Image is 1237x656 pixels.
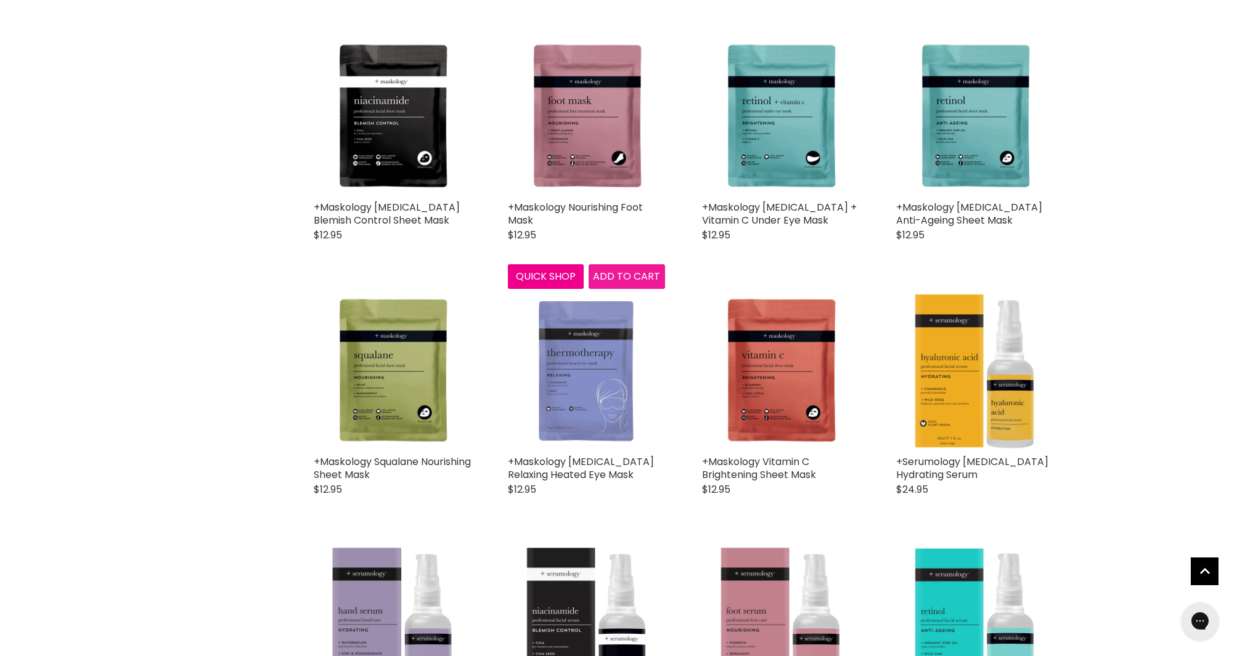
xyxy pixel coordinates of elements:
[508,38,665,195] img: +Maskology Nourishing Foot Mask
[314,482,342,496] span: $12.95
[508,455,654,482] a: +Maskology [MEDICAL_DATA] Relaxing Heated Eye Mask
[702,228,730,242] span: $12.95
[896,292,1053,449] img: +Serumology Hyaluronic Acid Hydrating Serum
[508,482,536,496] span: $12.95
[896,38,1053,195] img: +Maskology Retinol Anti-Ageing Sheet Mask
[314,200,460,227] a: +Maskology [MEDICAL_DATA] Blemish Control Sheet Mask
[702,38,859,195] img: +Maskology Retinol + Vitamin C Under Eye Mask
[508,200,643,227] a: +Maskology Nourishing Foot Mask
[702,455,816,482] a: +Maskology Vitamin C Brightening Sheet Mask
[1175,598,1225,644] iframe: Gorgias live chat messenger
[702,292,859,449] img: +Maskology Vitamin C Brightening Sheet Mask
[702,38,859,195] a: +Maskology Retinol + Vitamin C Under Eye Mask +Maskology Retinol + Vitamin C Under Eye Mask
[896,228,925,242] span: $12.95
[314,228,342,242] span: $12.95
[508,228,536,242] span: $12.95
[314,292,471,449] img: +Maskology Squalane Nourishing Sheet Mask
[508,292,665,449] img: +Maskology Thermotherapy Relaxing Heated Eye Mask
[702,200,857,227] a: +Maskology [MEDICAL_DATA] + Vitamin C Under Eye Mask
[593,269,660,283] span: Add to cart
[702,482,730,496] span: $12.95
[589,264,665,289] button: Add to cart
[314,455,471,482] a: +Maskology Squalane Nourishing Sheet Mask
[896,455,1048,482] a: +Serumology [MEDICAL_DATA] Hydrating Serum
[508,264,584,289] button: Quick shop
[896,200,1042,227] a: +Maskology [MEDICAL_DATA] Anti-Ageing Sheet Mask
[896,482,928,496] span: $24.95
[314,38,471,195] img: +Maskology Niacinamide Blemish Control Sheet Mask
